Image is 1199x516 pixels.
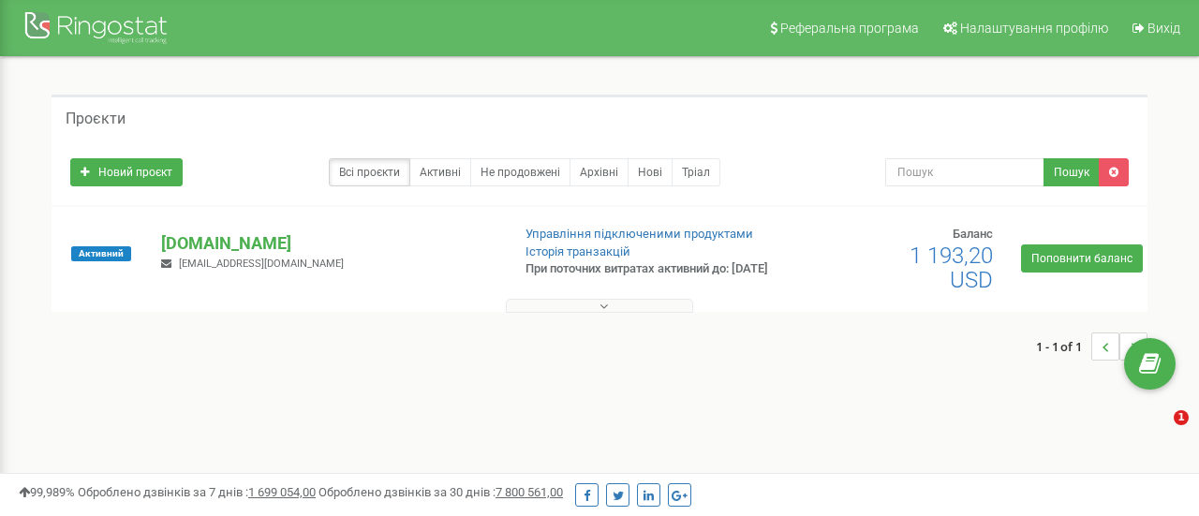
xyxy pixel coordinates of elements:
[19,485,75,499] span: 99,989%
[248,485,316,499] u: 1 699 054,00
[1044,158,1100,186] button: Пошук
[66,111,126,127] h5: Проєкти
[161,231,496,256] p: [DOMAIN_NAME]
[409,158,471,186] a: Активні
[525,227,753,241] a: Управління підключеними продуктами
[496,485,563,499] u: 7 800 561,00
[525,260,769,278] p: При поточних витратах активний до: [DATE]
[885,158,1044,186] input: Пошук
[70,158,183,186] a: Новий проєкт
[910,243,993,293] span: 1 193,20 USD
[1036,332,1091,361] span: 1 - 1 of 1
[570,158,629,186] a: Архівні
[1174,410,1189,425] span: 1
[628,158,673,186] a: Нові
[672,158,720,186] a: Тріал
[1135,410,1180,455] iframe: Intercom live chat
[318,485,563,499] span: Оброблено дзвінків за 30 днів :
[78,485,316,499] span: Оброблено дзвінків за 7 днів :
[470,158,570,186] a: Не продовжені
[179,258,344,270] span: [EMAIL_ADDRESS][DOMAIN_NAME]
[953,227,993,241] span: Баланс
[71,246,131,261] span: Активний
[1036,314,1147,379] nav: ...
[329,158,410,186] a: Всі проєкти
[960,21,1108,36] span: Налаштування профілю
[525,244,630,258] a: Історія транзакцій
[1021,244,1143,273] a: Поповнити баланс
[780,21,919,36] span: Реферальна програма
[1147,21,1180,36] span: Вихід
